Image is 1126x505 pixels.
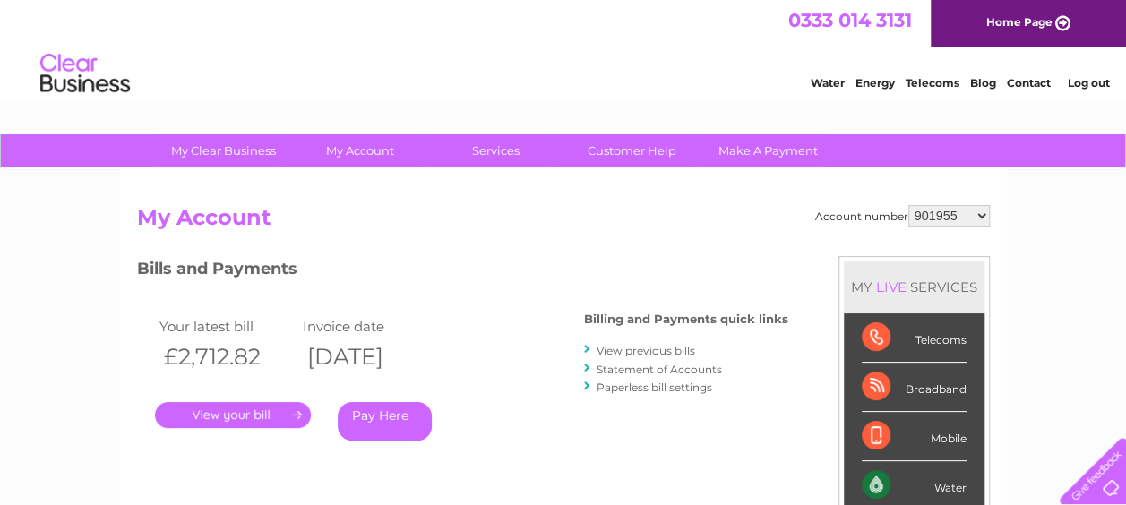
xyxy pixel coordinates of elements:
div: Broadband [862,363,967,412]
a: My Clear Business [150,134,297,167]
a: Statement of Accounts [597,363,722,376]
a: Telecoms [906,76,959,90]
a: Blog [970,76,996,90]
div: MY SERVICES [844,261,984,312]
a: Log out [1067,76,1109,90]
a: My Account [286,134,434,167]
h3: Bills and Payments [137,256,788,287]
a: Water [811,76,845,90]
h4: Billing and Payments quick links [584,312,788,326]
td: Invoice date [298,314,442,338]
a: . [155,402,311,428]
a: 0333 014 3131 [788,9,912,31]
div: Mobile [862,412,967,461]
img: logo.png [39,47,131,101]
th: [DATE] [298,338,442,375]
a: Contact [1007,76,1051,90]
div: Clear Business is a trading name of Verastar Limited (registered in [GEOGRAPHIC_DATA] No. 3667643... [141,10,987,87]
td: Your latest bill [155,314,298,338]
a: Customer Help [558,134,706,167]
div: Account number [815,205,990,227]
a: Services [422,134,570,167]
div: LIVE [872,278,910,295]
a: Energy [855,76,895,90]
a: Pay Here [338,402,432,441]
th: £2,712.82 [155,338,298,375]
a: Paperless bill settings [597,381,712,394]
div: Telecoms [862,313,967,363]
a: Make A Payment [694,134,842,167]
h2: My Account [137,205,990,239]
a: View previous bills [597,344,695,357]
